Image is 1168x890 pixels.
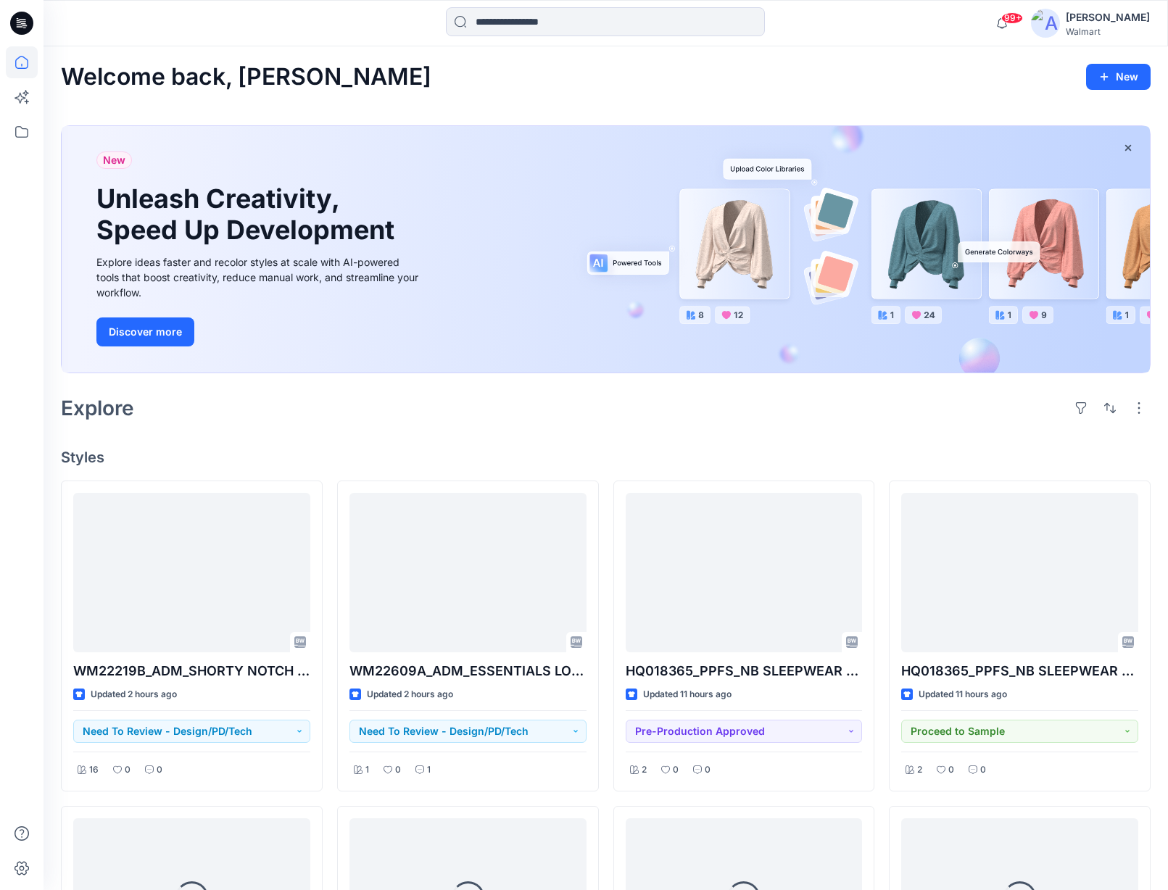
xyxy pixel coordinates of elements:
[901,661,1138,681] p: HQ018365_PPFS_NB SLEEPWEAR HENLEY TOP
[395,762,401,778] p: 0
[96,254,423,300] div: Explore ideas faster and recolor styles at scale with AI-powered tools that boost creativity, red...
[917,762,922,778] p: 2
[948,762,954,778] p: 0
[643,687,732,702] p: Updated 11 hours ago
[349,661,587,681] p: WM22609A_ADM_ESSENTIALS LONG PANT
[89,762,99,778] p: 16
[365,762,369,778] p: 1
[427,762,431,778] p: 1
[705,762,711,778] p: 0
[1066,9,1150,26] div: [PERSON_NAME]
[96,317,423,346] a: Discover more
[61,64,431,91] h2: Welcome back, [PERSON_NAME]
[673,762,679,778] p: 0
[125,762,131,778] p: 0
[1031,9,1060,38] img: avatar
[919,687,1007,702] p: Updated 11 hours ago
[96,317,194,346] button: Discover more
[103,151,125,169] span: New
[61,449,1151,466] h4: Styles
[626,661,863,681] p: HQ018365_PPFS_NB SLEEPWEAR HENLEY TOP PLUS
[1001,12,1023,24] span: 99+
[367,687,453,702] p: Updated 2 hours ago
[642,762,647,778] p: 2
[1066,26,1150,37] div: Walmart
[73,661,310,681] p: WM22219B_ADM_SHORTY NOTCH SET_COLORWAY
[157,762,162,778] p: 0
[96,183,401,246] h1: Unleash Creativity, Speed Up Development
[61,396,134,420] h2: Explore
[1086,64,1151,90] button: New
[91,687,177,702] p: Updated 2 hours ago
[980,762,986,778] p: 0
